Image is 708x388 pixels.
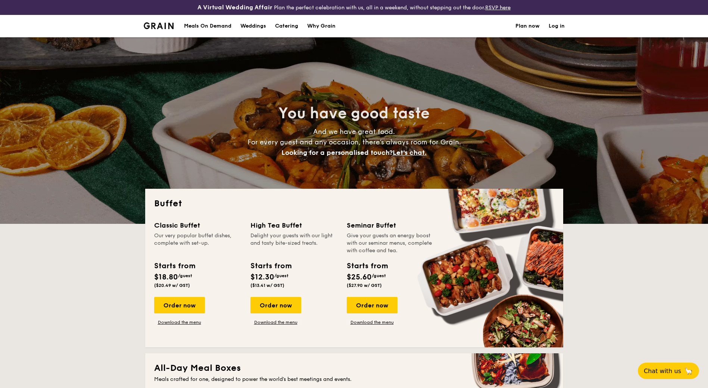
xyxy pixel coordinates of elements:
div: Our very popular buffet dishes, complete with set-up. [154,232,241,254]
div: Weddings [240,15,266,37]
div: Meals crafted for one, designed to power the world's best meetings and events. [154,376,554,383]
span: /guest [274,273,288,278]
a: Weddings [236,15,271,37]
a: Why Grain [303,15,340,37]
span: Looking for a personalised touch? [281,148,393,157]
a: Catering [271,15,303,37]
div: Delight your guests with our light and tasty bite-sized treats. [250,232,338,254]
div: Order now [250,297,301,313]
span: Let's chat. [393,148,427,157]
a: Logotype [144,22,174,29]
h1: Catering [275,15,298,37]
a: Download the menu [154,319,205,325]
div: Plan the perfect celebration with us, all in a weekend, without stepping out the door. [139,3,569,12]
a: Log in [549,15,565,37]
span: ($13.41 w/ GST) [250,283,284,288]
span: Chat with us [644,367,681,375]
a: Plan now [515,15,540,37]
h2: All-Day Meal Boxes [154,362,554,374]
img: Grain [144,22,174,29]
div: Starts from [347,260,387,272]
span: $25.60 [347,273,372,282]
span: $18.80 [154,273,178,282]
h2: Buffet [154,198,554,210]
div: Starts from [250,260,291,272]
button: Chat with us🦙 [638,363,699,379]
span: $12.30 [250,273,274,282]
a: RSVP here [485,4,511,11]
div: Starts from [154,260,195,272]
div: Give your guests an energy boost with our seminar menus, complete with coffee and tea. [347,232,434,254]
span: You have good taste [278,104,430,122]
span: /guest [372,273,386,278]
h4: A Virtual Wedding Affair [197,3,272,12]
span: /guest [178,273,192,278]
a: Meals On Demand [180,15,236,37]
div: Classic Buffet [154,220,241,231]
span: ($20.49 w/ GST) [154,283,190,288]
div: Why Grain [307,15,336,37]
span: ($27.90 w/ GST) [347,283,382,288]
div: High Tea Buffet [250,220,338,231]
span: 🦙 [684,367,693,375]
a: Download the menu [250,319,301,325]
a: Download the menu [347,319,397,325]
div: Order now [347,297,397,313]
div: Seminar Buffet [347,220,434,231]
div: Meals On Demand [184,15,231,37]
div: Order now [154,297,205,313]
span: And we have great food. For every guest and any occasion, there’s always room for Grain. [247,128,461,157]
